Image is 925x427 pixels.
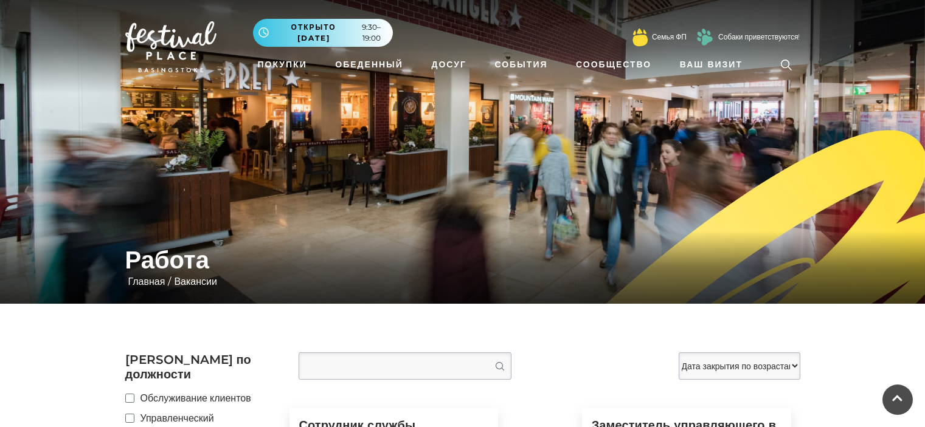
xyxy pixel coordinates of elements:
a: Покупки [253,53,312,76]
font: Досуг [431,59,466,70]
a: Сообщество [571,53,656,76]
img: Логотип Festival Place [125,21,217,72]
a: Семья ФП [652,32,687,43]
font: Обеденный [335,59,403,70]
font: Управленческий [140,412,214,424]
a: Вакансии [171,276,220,287]
a: События [490,53,552,76]
font: Покупки [258,59,307,70]
font: Работа [125,245,209,275]
font: / [168,276,171,287]
font: События [494,59,547,70]
a: Обеденный [330,53,408,76]
font: Главная [128,276,165,287]
font: Вакансии [174,276,217,287]
font: [PERSON_NAME] по должности [125,352,251,381]
font: Обслуживание клиентов [140,392,251,404]
font: Семья ФП [652,32,687,41]
font: 9:30–19:00 [362,22,381,43]
a: Собаки приветствуются! [718,32,800,43]
a: Досуг [426,53,471,76]
font: Сообщество [576,59,651,70]
font: Ваш визит [680,59,743,70]
a: Главная [125,276,168,287]
font: Открыто [DATE] [291,22,336,43]
font: Собаки приветствуются! [718,32,800,41]
button: Открыто [DATE] 9:30–19:00 [253,19,393,47]
a: Ваш визит [675,53,754,76]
